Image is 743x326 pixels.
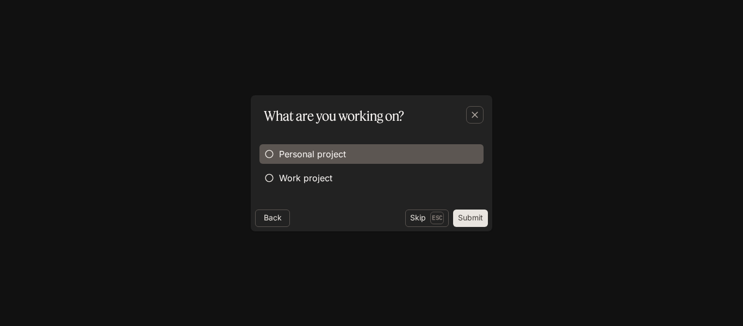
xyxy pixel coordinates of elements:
[430,212,444,224] p: Esc
[453,210,488,227] button: Submit
[264,106,404,126] p: What are you working on?
[279,147,346,161] span: Personal project
[279,171,332,184] span: Work project
[405,210,449,227] button: SkipEsc
[255,210,290,227] button: Back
